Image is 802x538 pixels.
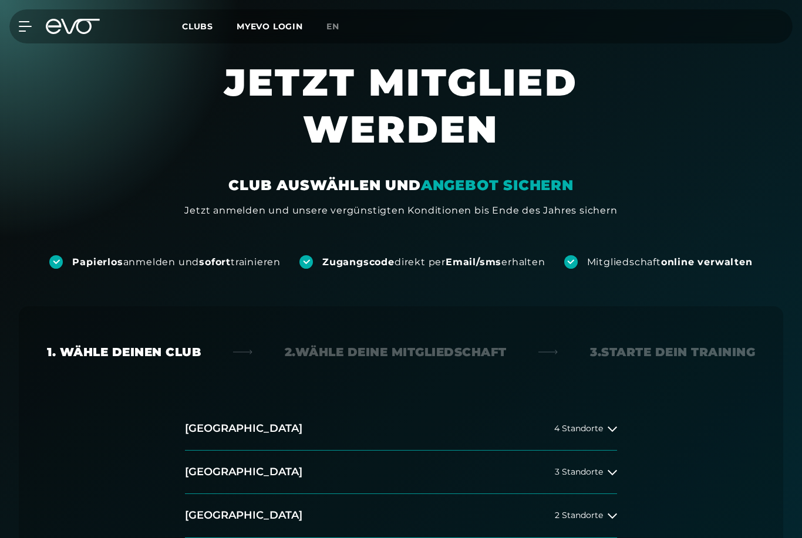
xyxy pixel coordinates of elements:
h2: [GEOGRAPHIC_DATA] [185,421,302,436]
div: 1. Wähle deinen Club [47,344,201,360]
div: anmelden und trainieren [72,256,281,269]
span: Clubs [182,21,213,32]
button: [GEOGRAPHIC_DATA]4 Standorte [185,407,617,451]
a: Clubs [182,21,237,32]
a: MYEVO LOGIN [237,21,303,32]
div: Mitgliedschaft [587,256,753,269]
span: 2 Standorte [555,511,603,520]
div: Jetzt anmelden und unsere vergünstigten Konditionen bis Ende des Jahres sichern [184,204,617,218]
span: en [326,21,339,32]
button: [GEOGRAPHIC_DATA]3 Standorte [185,451,617,494]
h2: [GEOGRAPHIC_DATA] [185,465,302,479]
a: en [326,20,353,33]
div: 3. Starte dein Training [590,344,755,360]
strong: Zugangscode [322,256,395,268]
button: [GEOGRAPHIC_DATA]2 Standorte [185,494,617,537]
div: CLUB AUSWÄHLEN UND [228,176,573,195]
div: direkt per erhalten [322,256,545,269]
strong: Papierlos [72,256,123,268]
h2: [GEOGRAPHIC_DATA] [185,508,302,523]
span: 3 Standorte [555,468,603,476]
strong: sofort [199,256,231,268]
strong: online verwalten [661,256,753,268]
em: ANGEBOT SICHERN [421,177,574,194]
h1: JETZT MITGLIED WERDEN [131,59,671,176]
strong: Email/sms [446,256,501,268]
div: 2. Wähle deine Mitgliedschaft [285,344,507,360]
span: 4 Standorte [554,424,603,433]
